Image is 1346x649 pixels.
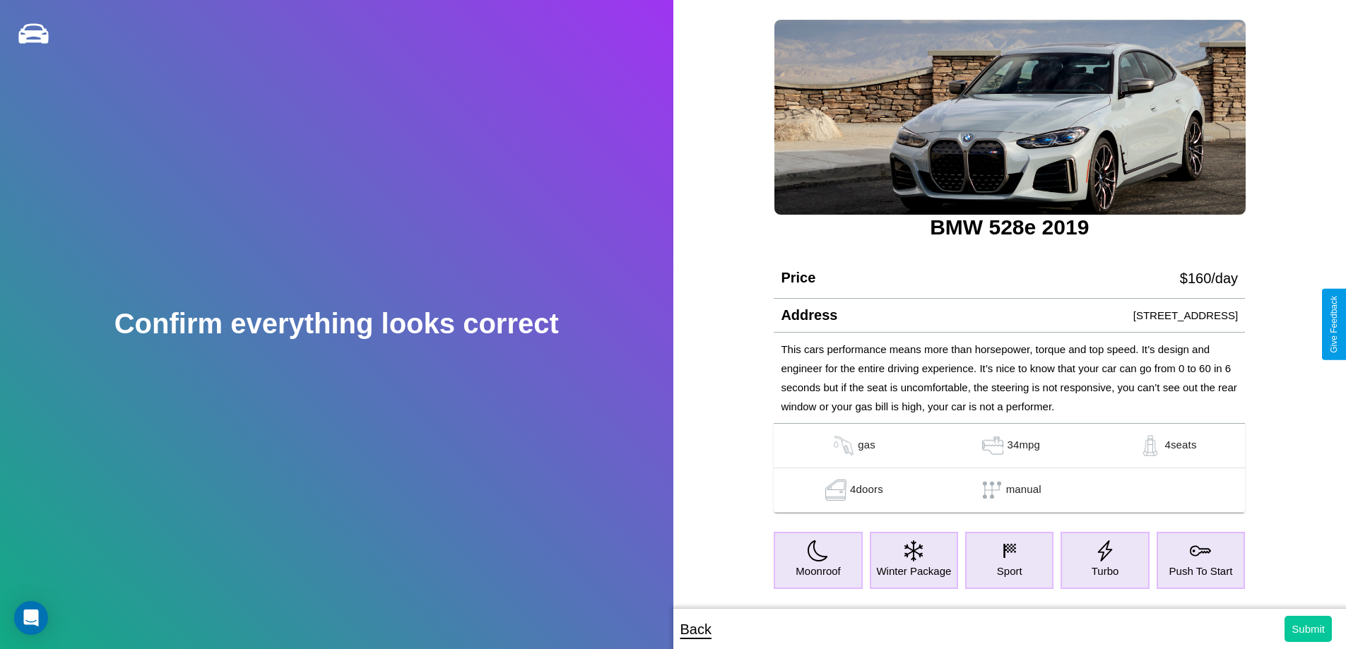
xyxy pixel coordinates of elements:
p: [STREET_ADDRESS] [1133,306,1238,325]
p: Moonroof [796,561,840,580]
img: gas [979,435,1007,456]
p: 4 seats [1164,435,1196,456]
div: Open Intercom Messenger [14,601,48,635]
h2: Confirm everything looks correct [114,308,559,340]
div: Give Feedback [1329,296,1339,353]
h4: Price [781,270,815,286]
img: gas [1136,435,1164,456]
p: This cars performance means more than horsepower, torque and top speed. It’s design and engineer ... [781,340,1238,416]
p: manual [1006,480,1041,501]
img: gas [830,435,858,456]
table: simple table [774,424,1245,513]
p: $ 160 /day [1180,266,1238,291]
p: Sport [997,561,1022,580]
p: 34 mpg [1007,435,1040,456]
h4: Address [781,307,837,323]
p: Winter Package [876,561,951,580]
img: gas [822,480,850,501]
p: Push To Start [1169,561,1233,580]
h3: BMW 528e 2019 [774,215,1245,239]
p: 4 doors [850,480,883,501]
button: Submit [1285,616,1332,642]
p: gas [858,435,875,456]
p: Back [680,617,712,642]
p: Turbo [1092,561,1119,580]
